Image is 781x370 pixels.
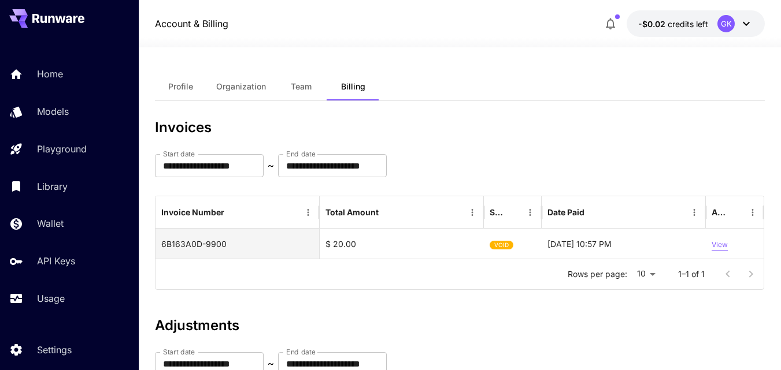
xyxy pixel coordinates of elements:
[712,207,727,217] div: Action
[717,15,735,32] div: GK
[320,229,484,259] div: $ 20.00
[638,19,668,29] span: -$0.02
[300,204,316,220] button: Menu
[627,10,765,37] button: -$0.0172GK
[542,229,706,259] div: 22-08-2025 10:57 PM
[586,204,602,220] button: Sort
[728,204,745,220] button: Sort
[37,254,75,268] p: API Keys
[163,347,195,357] label: Start date
[286,149,315,159] label: End date
[341,81,365,92] span: Billing
[506,204,522,220] button: Sort
[155,17,228,31] nav: breadcrumb
[155,119,765,136] h3: Invoices
[37,180,68,193] p: Library
[547,207,584,217] div: Date Paid
[712,229,728,259] button: View
[678,268,705,280] p: 1–1 of 1
[156,229,320,259] div: 6B163A0D-9900
[37,291,65,305] p: Usage
[216,81,266,92] span: Organization
[155,17,228,31] a: Account & Billing
[286,347,315,357] label: End date
[490,230,513,260] span: VOID
[168,81,193,92] span: Profile
[268,159,274,173] p: ~
[712,240,728,251] p: View
[37,216,64,230] p: Wallet
[380,204,396,220] button: Sort
[638,18,708,30] div: -$0.0172
[522,204,538,220] button: Menu
[686,204,702,220] button: Menu
[632,266,660,282] div: 10
[325,207,379,217] div: Total Amount
[568,268,627,280] p: Rows per page:
[37,142,87,156] p: Playground
[668,19,708,29] span: credits left
[291,81,312,92] span: Team
[464,204,480,220] button: Menu
[37,67,63,81] p: Home
[225,204,242,220] button: Sort
[490,207,505,217] div: Status
[745,204,761,220] button: Menu
[37,104,69,118] p: Models
[155,317,765,334] h3: Adjustments
[163,149,195,159] label: Start date
[37,343,72,357] p: Settings
[161,207,224,217] div: Invoice Number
